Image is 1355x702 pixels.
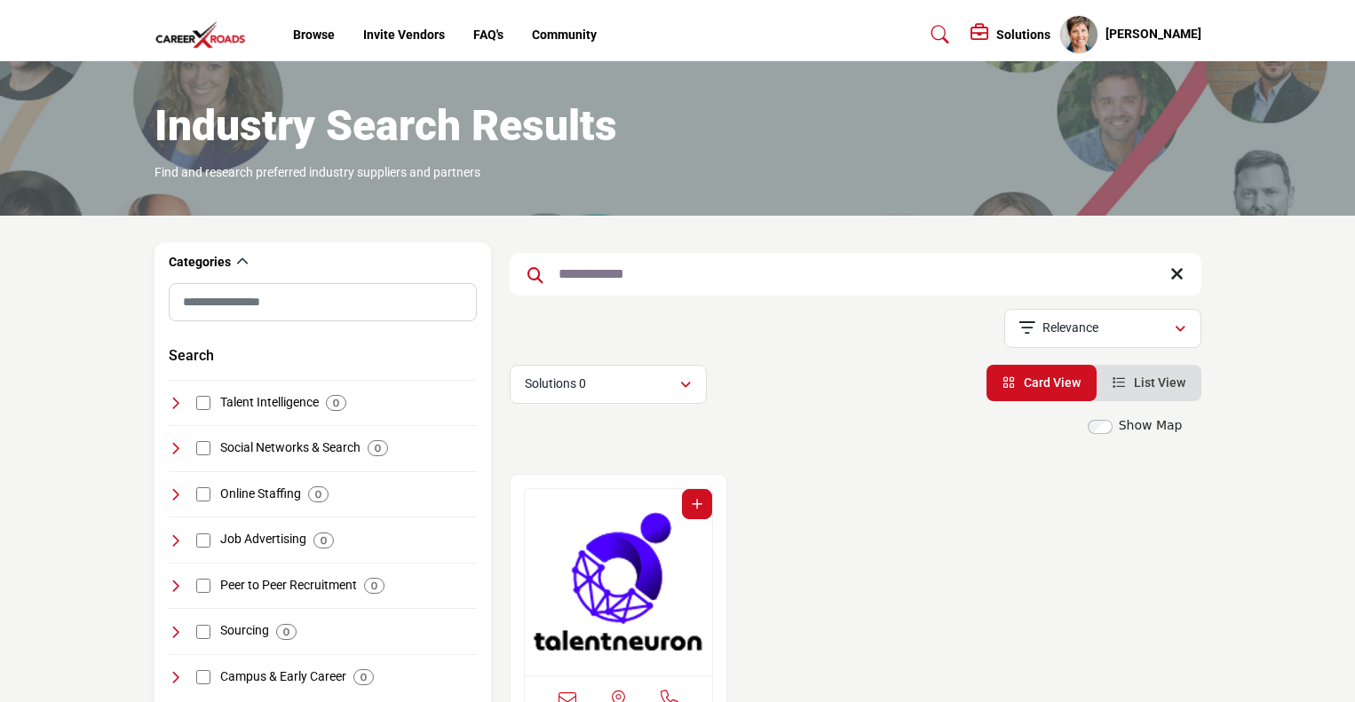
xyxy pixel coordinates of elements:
h5: Solutions [996,27,1050,43]
button: Show hide supplier dropdown [1059,15,1098,54]
img: TalentNeuron [525,489,713,675]
a: View Card [1002,375,1081,390]
a: Add To List [692,497,702,511]
b: 0 [371,580,377,592]
h4: Sourcing: Strategies and tools for identifying and engaging potential candidates for specific job... [220,622,269,640]
p: Solutions 0 [525,375,586,393]
div: Solutions [971,24,1050,45]
div: 0 Results For Sourcing [276,624,297,640]
input: Search Category [169,283,477,321]
p: Find and research preferred industry suppliers and partners [155,164,480,182]
li: Card View [987,365,1097,401]
h4: Social Networks & Search: Platforms that combine social networking and search capabilities for re... [220,439,361,457]
a: Search [914,20,961,49]
h4: Peer to Peer Recruitment: Recruitment methods leveraging existing employees' networks and relatio... [220,577,357,595]
h2: Categories [169,254,231,272]
div: 0 Results For Online Staffing [308,486,329,502]
b: 0 [333,397,339,409]
h4: Online Staffing: Digital platforms specializing in the staffing of temporary, contract, and conti... [220,485,301,503]
div: 0 Results For Talent Intelligence [326,395,346,411]
a: FAQ's [473,28,503,42]
div: 0 Results For Social Networks & Search [368,440,388,456]
h4: Talent Intelligence: Intelligence and data-driven insights for making informed decisions in talen... [220,394,319,412]
input: Select Peer to Peer Recruitment checkbox [196,579,210,593]
b: 0 [315,488,321,501]
img: Site Logo [155,20,256,50]
label: Show Map [1119,416,1183,435]
a: View List [1113,375,1185,390]
div: 0 Results For Job Advertising [313,532,334,548]
input: Select Job Advertising checkbox [196,533,210,548]
span: List View [1134,375,1185,390]
a: Invite Vendors [363,28,445,42]
input: Search Keyword [510,253,1201,296]
h1: Industry Search Results [155,99,617,154]
h4: Campus & Early Career: Programs and platforms focusing on recruitment and career development for ... [220,668,346,686]
li: List View [1097,365,1201,401]
button: Relevance [1004,309,1201,348]
div: 0 Results For Peer to Peer Recruitment [364,578,384,594]
h5: [PERSON_NAME] [1105,26,1201,43]
input: Select Campus & Early Career checkbox [196,670,210,684]
button: Search [169,345,214,367]
input: Select Social Networks & Search checkbox [196,441,210,455]
a: Community [532,28,597,42]
h4: Job Advertising: Platforms and strategies for advertising job openings to attract a wide range of... [220,531,306,548]
input: Select Online Staffing checkbox [196,487,210,501]
b: 0 [375,442,381,454]
b: 0 [361,671,367,683]
a: Open Listing in new tab [525,489,713,675]
span: Card View [1024,375,1081,390]
b: 0 [321,534,327,547]
b: 0 [283,626,289,638]
input: Select Talent Intelligence checkbox [196,396,210,410]
input: Select Sourcing checkbox [196,625,210,639]
button: Solutions 0 [510,365,707,404]
p: Relevance [1042,319,1098,337]
a: Browse [293,28,335,42]
div: 0 Results For Campus & Early Career [353,669,374,685]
